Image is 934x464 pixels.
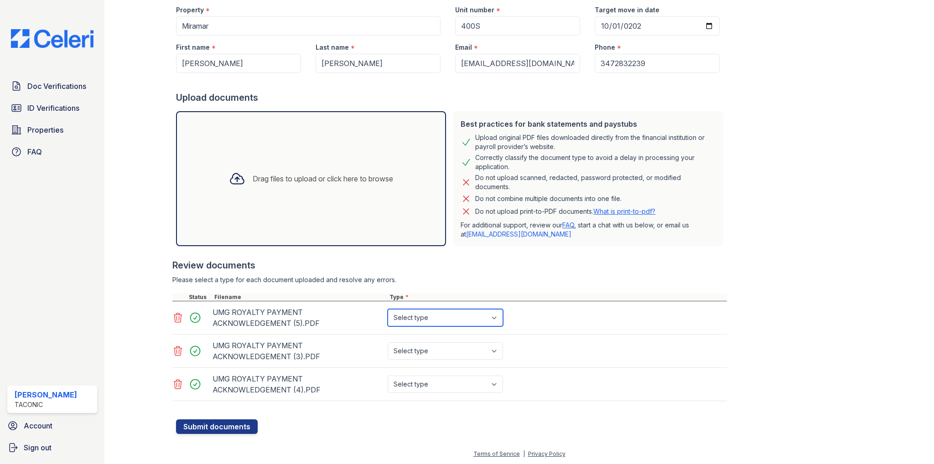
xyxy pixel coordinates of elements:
[7,121,97,139] a: Properties
[172,259,727,272] div: Review documents
[172,275,727,284] div: Please select a type for each document uploaded and resolve any errors.
[475,207,655,216] p: Do not upload print-to-PDF documents.
[176,91,727,104] div: Upload documents
[593,207,655,215] a: What is print-to-pdf?
[24,442,52,453] span: Sign out
[176,419,258,434] button: Submit documents
[27,103,79,113] span: ID Verifications
[7,99,97,117] a: ID Verifications
[595,43,615,52] label: Phone
[523,450,525,457] div: |
[15,389,77,400] div: [PERSON_NAME]
[475,193,622,204] div: Do not combine multiple documents into one file.
[388,294,727,301] div: Type
[528,450,566,457] a: Privacy Policy
[27,124,63,135] span: Properties
[4,29,101,48] img: CE_Logo_Blue-a8612792a0a2168367f1c8372b55b34899dd931a85d93a1a3d3e32e68fde9ad4.png
[24,420,52,431] span: Account
[176,5,204,15] label: Property
[213,294,388,301] div: Filename
[562,221,574,229] a: FAQ
[253,173,393,184] div: Drag files to upload or click here to browse
[15,400,77,409] div: Taconic
[27,81,86,92] span: Doc Verifications
[475,153,716,171] div: Correctly classify the document type to avoid a delay in processing your application.
[213,371,384,397] div: UMG ROYALTY PAYMENT ACKNOWLEDGEMENT (4).PDF
[176,43,210,52] label: First name
[455,43,472,52] label: Email
[213,338,384,364] div: UMG ROYALTY PAYMENT ACKNOWLEDGEMENT (3).PDF
[475,173,716,191] div: Do not upload scanned, redacted, password protected, or modified documents.
[27,146,42,157] span: FAQ
[455,5,494,15] label: Unit number
[461,119,716,129] div: Best practices for bank statements and paystubs
[213,305,384,330] div: UMG ROYALTY PAYMENT ACKNOWLEDGEMENT (5).PDF
[466,230,571,238] a: [EMAIL_ADDRESS][DOMAIN_NAME]
[7,77,97,95] a: Doc Verifications
[4,438,101,457] a: Sign out
[461,221,716,239] p: For additional support, review our , start a chat with us below, or email us at
[473,450,520,457] a: Terms of Service
[4,417,101,435] a: Account
[595,5,659,15] label: Target move in date
[187,294,213,301] div: Status
[7,143,97,161] a: FAQ
[316,43,349,52] label: Last name
[475,133,716,151] div: Upload original PDF files downloaded directly from the financial institution or payroll provider’...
